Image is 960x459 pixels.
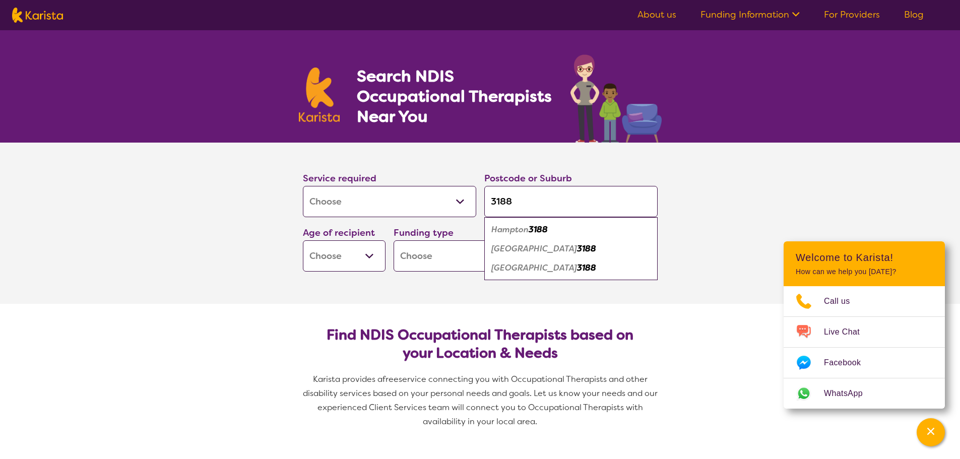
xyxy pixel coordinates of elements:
em: 3188 [577,243,596,254]
em: 3188 [529,224,548,235]
span: free [382,374,399,384]
a: Blog [904,9,924,21]
div: Hampton 3188 [489,220,653,239]
input: Type [484,186,658,217]
h2: Welcome to Karista! [796,251,933,264]
span: Live Chat [824,324,872,340]
span: service connecting you with Occupational Therapists and other disability services based on your p... [303,374,660,427]
label: Age of recipient [303,227,375,239]
a: Funding Information [700,9,800,21]
img: Karista logo [299,68,340,122]
h1: Search NDIS Occupational Therapists Near You [357,66,553,126]
a: For Providers [824,9,880,21]
span: WhatsApp [824,386,875,401]
em: [GEOGRAPHIC_DATA] [491,243,577,254]
p: How can we help you [DATE]? [796,268,933,276]
button: Channel Menu [917,418,945,446]
img: occupational-therapy [570,54,662,143]
span: Facebook [824,355,873,370]
em: [GEOGRAPHIC_DATA] [491,263,577,273]
div: Hampton East 3188 [489,239,653,258]
a: About us [637,9,676,21]
a: Web link opens in a new tab. [784,378,945,409]
span: Call us [824,294,862,309]
div: Hampton North 3188 [489,258,653,278]
h2: Find NDIS Occupational Therapists based on your Location & Needs [311,326,650,362]
em: Hampton [491,224,529,235]
em: 3188 [577,263,596,273]
label: Postcode or Suburb [484,172,572,184]
label: Service required [303,172,376,184]
label: Funding type [394,227,454,239]
img: Karista logo [12,8,63,23]
span: Karista provides a [313,374,382,384]
ul: Choose channel [784,286,945,409]
div: Channel Menu [784,241,945,409]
